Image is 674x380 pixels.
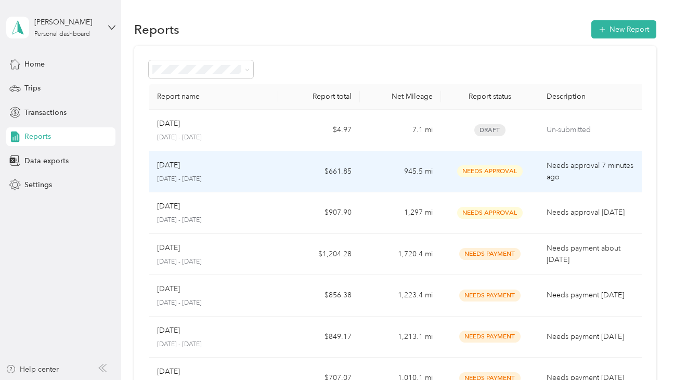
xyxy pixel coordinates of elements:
[547,290,638,301] p: Needs payment [DATE]
[616,322,674,380] iframe: Everlance-gr Chat Button Frame
[459,331,521,343] span: Needs Payment
[157,160,180,171] p: [DATE]
[157,216,270,225] p: [DATE] - [DATE]
[24,131,51,142] span: Reports
[278,275,359,317] td: $856.38
[449,92,530,101] div: Report status
[157,340,270,349] p: [DATE] - [DATE]
[278,192,359,234] td: $907.90
[157,133,270,142] p: [DATE] - [DATE]
[547,331,638,343] p: Needs payment [DATE]
[157,257,270,267] p: [DATE] - [DATE]
[360,110,441,151] td: 7.1 mi
[360,234,441,276] td: 1,720.4 mi
[24,179,52,190] span: Settings
[24,155,69,166] span: Data exports
[278,84,359,110] th: Report total
[157,201,180,212] p: [DATE]
[457,207,523,219] span: Needs Approval
[547,124,638,136] p: Un-submitted
[538,84,646,110] th: Description
[157,175,270,184] p: [DATE] - [DATE]
[24,107,67,118] span: Transactions
[134,24,179,35] h1: Reports
[34,17,99,28] div: [PERSON_NAME]
[278,151,359,193] td: $661.85
[149,84,279,110] th: Report name
[278,234,359,276] td: $1,204.28
[457,165,523,177] span: Needs Approval
[459,290,521,302] span: Needs Payment
[157,283,180,295] p: [DATE]
[474,124,505,136] span: Draft
[360,84,441,110] th: Net Mileage
[157,325,180,336] p: [DATE]
[360,192,441,234] td: 1,297 mi
[157,366,180,377] p: [DATE]
[6,364,59,375] button: Help center
[24,59,45,70] span: Home
[360,317,441,358] td: 1,213.1 mi
[24,83,41,94] span: Trips
[360,151,441,193] td: 945.5 mi
[591,20,656,38] button: New Report
[547,243,638,266] p: Needs payment about [DATE]
[547,207,638,218] p: Needs approval [DATE]
[459,248,521,260] span: Needs Payment
[360,275,441,317] td: 1,223.4 mi
[278,110,359,151] td: $4.97
[547,160,638,183] p: Needs approval 7 minutes ago
[157,118,180,129] p: [DATE]
[157,242,180,254] p: [DATE]
[34,31,90,37] div: Personal dashboard
[157,298,270,308] p: [DATE] - [DATE]
[278,317,359,358] td: $849.17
